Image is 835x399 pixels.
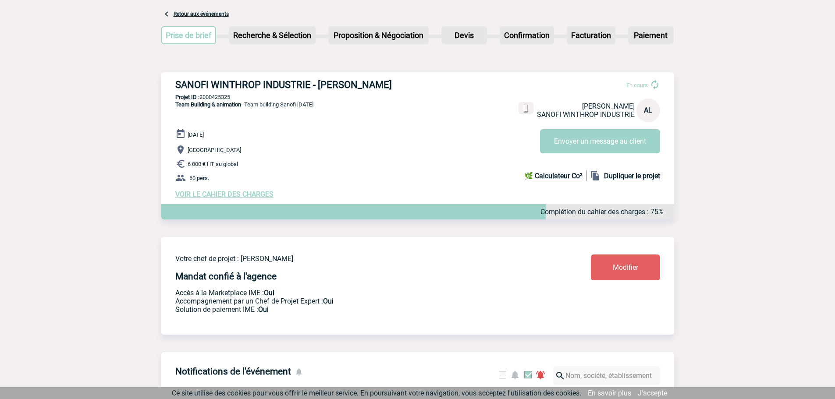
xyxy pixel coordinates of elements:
[501,27,553,43] p: Confirmation
[175,101,313,108] span: - Team building Sanofi [DATE]
[537,110,635,119] span: SANOFI WINTHROP INDUSTRIE
[626,82,648,88] span: En cours
[644,106,652,114] span: AL
[172,389,581,397] span: Ce site utilise des cookies pour vous offrir le meilleur service. En poursuivant votre navigation...
[590,170,600,181] img: file_copy-black-24dp.png
[175,297,539,305] p: Prestation payante
[175,190,274,198] a: VOIR LE CAHIER DES CHARGES
[188,131,204,138] span: [DATE]
[524,172,583,180] b: 🌿 Calculateur Co²
[175,366,291,377] h4: Notifications de l'événement
[189,175,209,181] span: 60 pers.
[522,105,530,113] img: portable.png
[582,102,635,110] span: [PERSON_NAME]
[613,263,638,272] span: Modifier
[161,94,674,100] p: 2000425325
[230,27,315,43] p: Recherche & Sélection
[540,129,660,153] button: Envoyer un message au client
[258,305,269,314] b: Oui
[175,101,241,108] span: Team Building & animation
[442,27,486,43] p: Devis
[329,27,428,43] p: Proposition & Négociation
[175,79,438,90] h3: SANOFI WINTHROP INDUSTRIE - [PERSON_NAME]
[568,27,615,43] p: Facturation
[175,289,539,297] p: Accès à la Marketplace IME :
[588,389,631,397] a: En savoir plus
[175,94,199,100] b: Projet ID :
[188,161,238,167] span: 6 000 € HT au global
[323,297,334,305] b: Oui
[175,254,539,263] p: Votre chef de projet : [PERSON_NAME]
[638,389,667,397] a: J'accepte
[604,172,660,180] b: Dupliquer le projet
[175,305,539,314] p: Conformité aux process achat client, Prise en charge de la facturation, Mutualisation de plusieur...
[524,170,586,181] a: 🌿 Calculateur Co²
[174,11,229,17] a: Retour aux événements
[175,271,277,282] h4: Mandat confié à l'agence
[162,27,216,43] p: Prise de brief
[264,289,274,297] b: Oui
[188,147,241,153] span: [GEOGRAPHIC_DATA]
[629,27,673,43] p: Paiement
